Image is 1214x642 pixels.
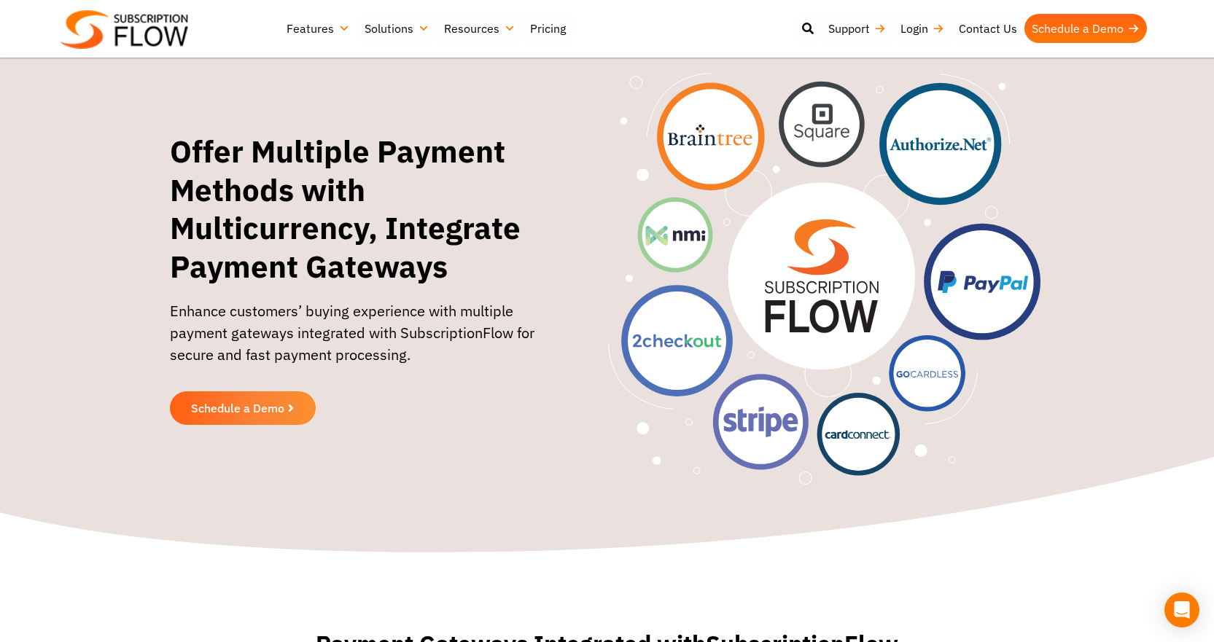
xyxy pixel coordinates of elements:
[357,14,437,43] a: Solutions
[952,14,1024,43] a: Contact Us
[821,14,893,43] a: Support
[523,14,573,43] a: Pricing
[279,14,357,43] a: Features
[61,10,188,49] img: Subscriptionflow
[170,391,316,425] a: Schedule a Demo
[170,133,567,286] h1: Offer Multiple Payment Methods with Multicurrency, Integrate Payment Gateways
[1024,14,1147,43] a: Schedule a Demo
[437,14,523,43] a: Resources
[1164,592,1199,627] div: Open Intercom Messenger
[608,73,1040,485] img: Offer Multiple Payment Methods with Multicurrency, Integrate Payment Gateways
[170,300,567,380] p: Enhance customers’ buying experience with multiple payment gateways integrated with SubscriptionF...
[191,402,284,414] span: Schedule a Demo
[893,14,952,43] a: Login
